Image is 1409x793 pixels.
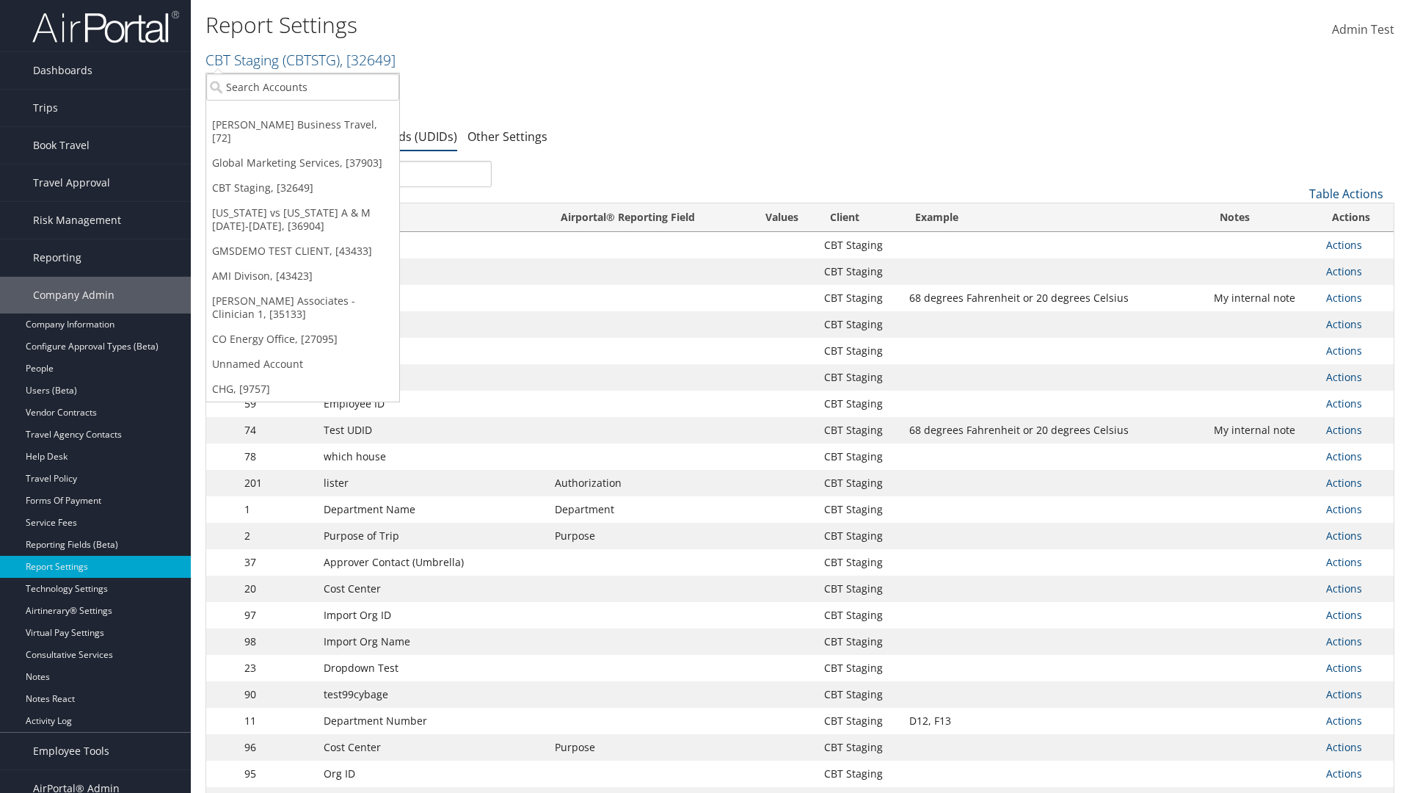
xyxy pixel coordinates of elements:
span: Travel Approval [33,164,110,201]
input: Search Accounts [206,73,399,101]
td: CBT Staging [817,258,902,285]
span: ( CBTSTG ) [283,50,340,70]
td: 78 [237,443,316,470]
td: CBT Staging [817,338,902,364]
td: free [316,285,547,311]
td: CBT Staging [817,391,902,417]
a: [US_STATE] vs [US_STATE] A & M [DATE]-[DATE], [36904] [206,200,399,239]
td: Purpose [547,523,747,549]
span: Book Travel [33,127,90,164]
a: Actions [1326,396,1362,410]
td: CBT Staging [817,734,902,761]
a: Global Marketing Services, [37903] [206,151,399,175]
td: Job Title [316,311,547,338]
td: Rule Class [316,364,547,391]
td: Lister [316,258,547,285]
td: CBT Staging [817,681,902,708]
th: Values [747,203,816,232]
span: Risk Management [33,202,121,239]
td: 23 [237,655,316,681]
td: Cost Center [316,734,547,761]
a: Actions [1326,423,1362,437]
td: CBT Staging [817,549,902,576]
td: lister [316,470,547,496]
td: which house [316,443,547,470]
a: Actions [1326,608,1362,622]
td: Purpose of Trip [316,523,547,549]
th: Notes [1206,203,1318,232]
a: Actions [1326,264,1362,278]
th: Airportal&reg; Reporting Field [547,203,747,232]
a: [PERSON_NAME] Business Travel, [72] [206,112,399,151]
td: 20 [237,576,316,602]
a: Actions [1326,502,1362,516]
td: CBT Staging [817,232,902,258]
td: Cost Center [316,576,547,602]
span: Company Admin [33,277,114,314]
a: Actions [1326,714,1362,728]
a: AMI Divison, [43423] [206,264,399,289]
td: 1 [237,496,316,523]
td: 68 degrees Fahrenheit or 20 degrees Celsius [902,417,1206,443]
a: CO Energy Office, [27095] [206,327,399,352]
span: Employee Tools [33,733,109,770]
a: Actions [1326,687,1362,701]
td: 97 [237,602,316,629]
td: CBT Staging [817,761,902,787]
a: Actions [1326,555,1362,569]
a: Actions [1326,767,1362,781]
td: CBT Staging [817,364,902,391]
td: test99cybage [316,681,547,708]
td: D12, F13 [902,708,1206,734]
th: Example [902,203,1206,232]
td: 98 [237,629,316,655]
th: Name [316,203,547,232]
td: CBT Staging [817,496,902,523]
h1: Report Settings [205,10,998,40]
a: [PERSON_NAME] Associates - Clinician 1, [35133] [206,289,399,327]
a: Actions [1326,317,1362,331]
td: CBT Staging [817,443,902,470]
td: Department [547,496,747,523]
th: Client [817,203,902,232]
td: CBT Staging [817,285,902,311]
a: Actions [1326,740,1362,754]
td: Dropdown Test [316,655,547,681]
span: Dashboards [33,52,92,89]
a: CBT Staging [205,50,396,70]
td: 37 [237,549,316,576]
td: 95 [237,761,316,787]
td: 74 [237,417,316,443]
td: 59 [237,391,316,417]
td: Department Number [316,708,547,734]
a: Actions [1326,291,1362,305]
td: Authorization [547,470,747,496]
td: Import Org Name [316,629,547,655]
span: Admin Test [1332,21,1394,37]
td: 90 [237,681,316,708]
td: CBT Staging [817,629,902,655]
td: Org ID [316,761,547,787]
a: Actions [1326,661,1362,675]
td: CBT Staging [817,311,902,338]
a: Actions [1326,529,1362,543]
td: My internal note [1206,417,1318,443]
td: 68 degrees Fahrenheit or 20 degrees Celsius [902,285,1206,311]
td: 11 [237,708,316,734]
td: CBT Staging [817,576,902,602]
td: My internal note [1206,285,1318,311]
td: CBT Staging [817,708,902,734]
a: Actions [1326,476,1362,490]
a: CHG, [9757] [206,377,399,402]
td: 96 [237,734,316,761]
a: CBT Staging, [32649] [206,175,399,200]
td: VIP [316,338,547,364]
td: Test UDID [316,417,547,443]
td: Department Name [316,496,547,523]
td: Purpose [547,734,747,761]
span: Reporting [33,239,81,276]
td: CBT Staging [817,470,902,496]
a: Actions [1326,449,1362,463]
td: CBT Staging [817,655,902,681]
a: Actions [1326,634,1362,648]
